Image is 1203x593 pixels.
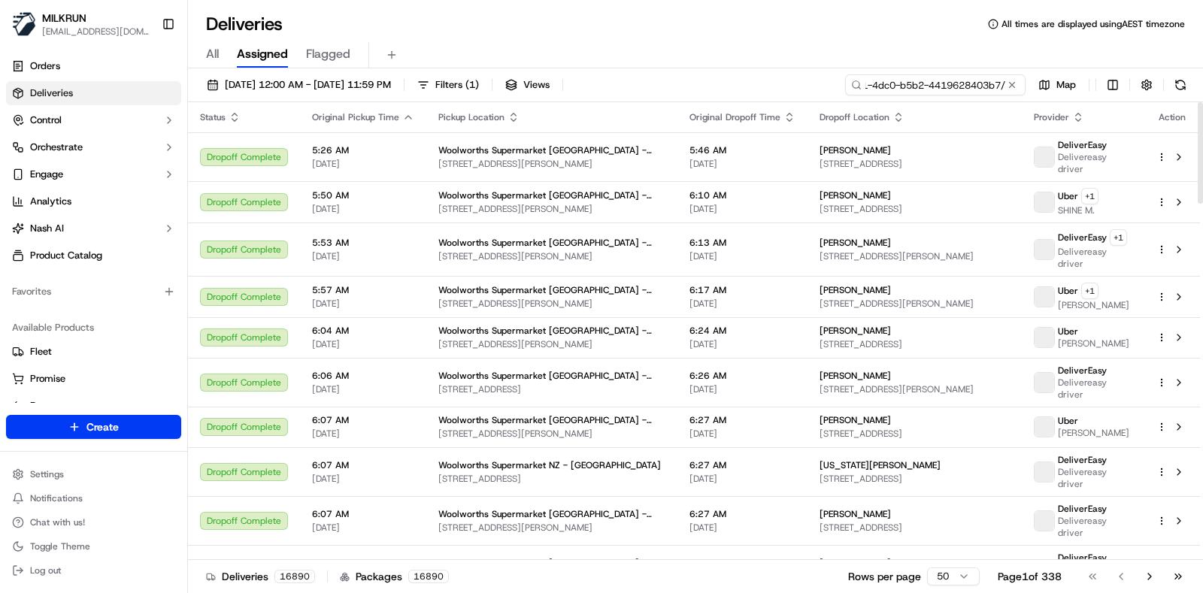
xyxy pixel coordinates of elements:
span: Delivereasy driver [1058,246,1132,270]
span: DeliverEasy [1058,365,1107,377]
button: [EMAIL_ADDRESS][DOMAIN_NAME] [42,26,150,38]
a: Returns [12,399,175,413]
span: 6:27 AM [689,414,795,426]
span: [PERSON_NAME] [820,414,891,426]
span: [STREET_ADDRESS] [438,473,665,485]
span: 6:04 AM [312,325,414,337]
button: Promise [6,367,181,391]
span: Woolworths Supermarket [GEOGRAPHIC_DATA] - [GEOGRAPHIC_DATA] [438,508,665,520]
span: [DATE] [689,250,795,262]
span: [DATE] [689,522,795,534]
span: Deliveries [30,86,73,100]
span: [STREET_ADDRESS] [820,158,1010,170]
button: Refresh [1170,74,1191,95]
span: [STREET_ADDRESS][PERSON_NAME] [438,158,665,170]
span: [PERSON_NAME] [820,189,891,201]
span: [DATE] [689,428,795,440]
span: 6:06 AM [312,370,414,382]
span: [STREET_ADDRESS] [820,428,1010,440]
button: Settings [6,464,181,485]
a: Deliveries [6,81,181,105]
span: Filters [435,78,479,92]
div: Page 1 of 338 [998,569,1062,584]
button: +1 [1081,283,1098,299]
span: [STREET_ADDRESS] [820,473,1010,485]
span: 6:07 AM [312,508,414,520]
span: Pickup Location [438,111,505,123]
span: Provider [1034,111,1069,123]
span: [STREET_ADDRESS] [820,203,1010,215]
span: Uber [1058,325,1078,337]
span: [DATE] [689,298,795,310]
a: Fleet [12,345,175,359]
a: Product Catalog [6,244,181,268]
button: Chat with us! [6,512,181,533]
span: Woolworths Supermarket NZ - [GEOGRAPHIC_DATA] [438,459,661,471]
a: Promise [12,372,175,386]
button: Orchestrate [6,135,181,159]
span: 6:07 AM [312,414,414,426]
span: DeliverEasy [1058,139,1107,151]
span: [DATE] [689,203,795,215]
span: Original Pickup Time [312,111,399,123]
span: [DATE] [312,473,414,485]
span: Woolworths Supermarket [GEOGRAPHIC_DATA] - [GEOGRAPHIC_DATA] [438,237,665,249]
button: MILKRUN [42,11,86,26]
span: Uber [1058,415,1078,427]
span: [PERSON_NAME] [1058,337,1129,349]
span: 6:27 AM [689,557,795,569]
span: Delivereasy driver [1058,515,1132,539]
span: All times are displayed using AEST timezone [1001,18,1185,30]
span: Nash AI [30,222,64,235]
span: 6:24 AM [689,325,795,337]
span: DeliverEasy [1058,231,1107,244]
button: [DATE] 12:00 AM - [DATE] 11:59 PM [200,74,398,95]
span: 6:26 AM [689,370,795,382]
div: Available Products [6,316,181,340]
span: [PERSON_NAME] [1058,299,1129,311]
span: [STREET_ADDRESS] [820,522,1010,534]
button: Notifications [6,488,181,509]
span: 6:13 AM [689,237,795,249]
span: [PERSON_NAME] [820,284,891,296]
span: ( 1 ) [465,78,479,92]
span: 6:17 AM [689,284,795,296]
div: 16890 [274,570,315,583]
span: [DATE] [312,383,414,395]
span: Notifications [30,492,83,504]
span: [PERSON_NAME] [1058,427,1129,439]
span: Woolworths Supermarket [GEOGRAPHIC_DATA] - [GEOGRAPHIC_DATA] [438,414,665,426]
button: Map [1032,74,1083,95]
h1: Deliveries [206,12,283,36]
span: Uber [1058,190,1078,202]
input: Type to search [845,74,1026,95]
span: [DATE] [312,250,414,262]
span: 6:27 AM [689,459,795,471]
span: Log out [30,564,61,576]
p: Rows per page [848,569,921,584]
span: [STREET_ADDRESS][PERSON_NAME] [438,428,665,440]
button: Returns [6,394,181,418]
span: 6:10 AM [689,189,795,201]
span: [US_STATE][PERSON_NAME] [820,459,941,471]
span: Settings [30,468,64,480]
div: Packages [340,569,449,584]
span: Woolworths Supermarket [GEOGRAPHIC_DATA] - [GEOGRAPHIC_DATA] [438,284,665,296]
span: DeliverEasy [1058,552,1107,564]
img: MILKRUN [12,12,36,36]
div: Deliveries [206,569,315,584]
span: Views [523,78,550,92]
span: Product Catalog [30,249,102,262]
span: [PERSON_NAME] [820,508,891,520]
span: [DATE] [312,522,414,534]
span: SHINE M. [1058,204,1098,216]
span: 6:27 AM [689,508,795,520]
span: [PERSON_NAME] [820,557,891,569]
span: [PERSON_NAME] [820,325,891,337]
span: [DATE] [689,158,795,170]
span: Uber [1058,285,1078,297]
span: 6:07 AM [312,557,414,569]
span: Woolworths Supermarket [GEOGRAPHIC_DATA] - [GEOGRAPHIC_DATA] [438,189,665,201]
span: Control [30,113,62,127]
